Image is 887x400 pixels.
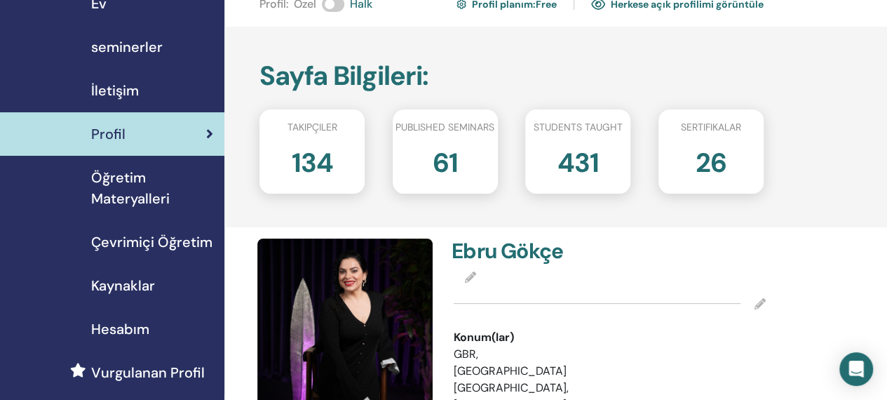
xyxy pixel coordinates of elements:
h2: 431 [557,140,599,180]
span: Students taught [534,120,623,135]
div: Open Intercom Messenger [839,352,873,386]
span: Hesabım [91,319,149,340]
li: GBR, [GEOGRAPHIC_DATA] [454,346,571,380]
span: Konum(lar) [454,329,514,346]
span: Öğretim Materyalleri [91,167,213,209]
span: İletişim [91,80,139,101]
h4: Ebru Gökçe [452,239,601,264]
h2: 134 [292,140,333,180]
span: Çevrimiçi Öğretim [91,232,212,253]
h2: 26 [696,140,726,180]
span: Published seminars [395,120,494,135]
span: sertifikalar [681,120,741,135]
span: Profil [91,124,126,145]
span: Kaynaklar [91,275,155,296]
span: Vurgulanan Profil [91,362,205,383]
h2: 61 [433,140,458,180]
span: seminerler [91,36,163,58]
span: Takipçiler [287,120,337,135]
h2: Sayfa Bilgileri : [259,60,764,93]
